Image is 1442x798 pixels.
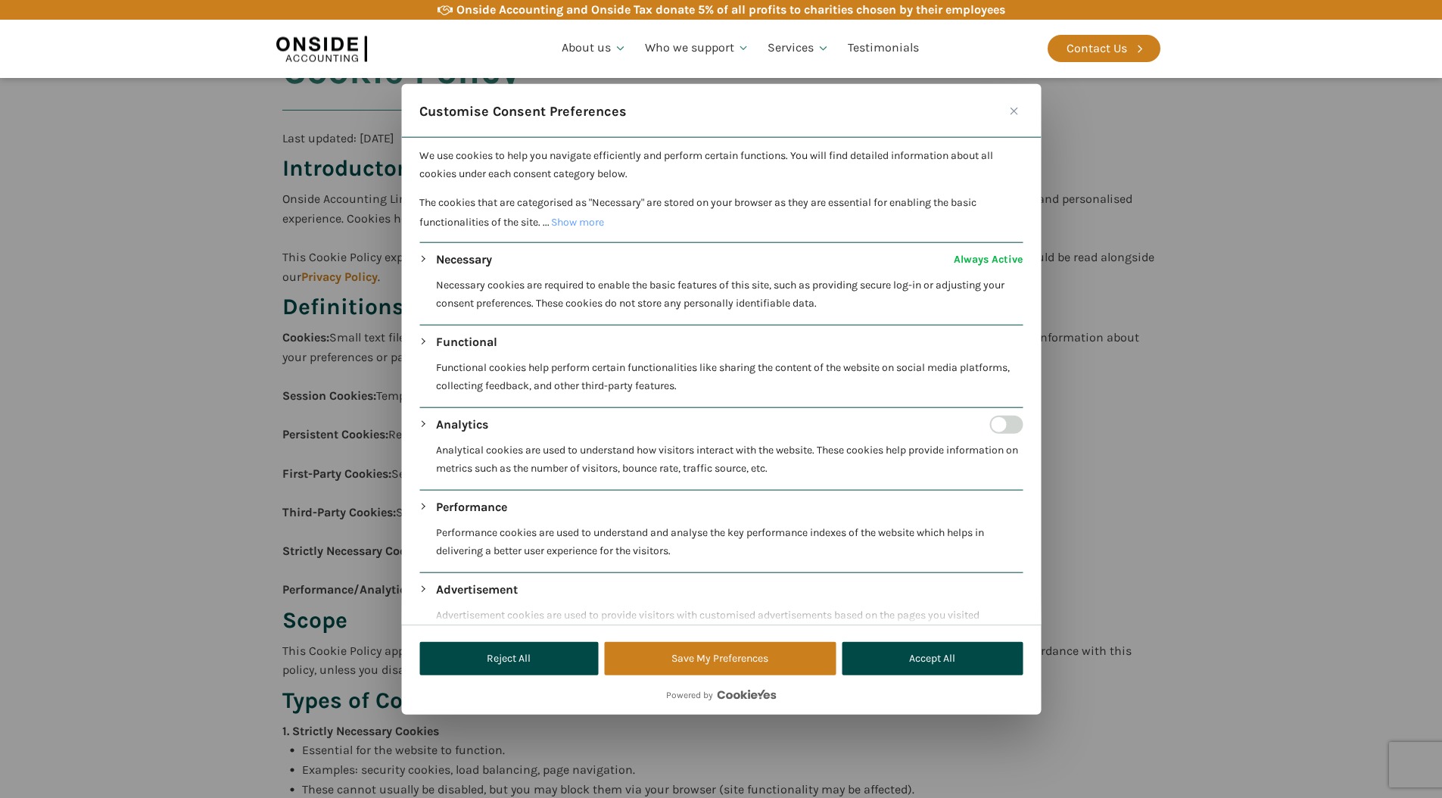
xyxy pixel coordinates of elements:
[419,641,598,675] button: Reject All
[989,416,1023,434] input: Enable Analytics
[436,416,488,434] button: Analytics
[553,23,636,74] a: About us
[401,84,1041,715] div: Customise Consent Preferences
[1048,35,1160,62] a: Contact Us
[717,690,776,700] a: Visit CookieYes website
[1010,108,1017,115] img: Close
[436,441,1023,478] p: Analytical cookies are used to understand how visitors interact with the website. These cookies h...
[666,687,776,702] div: Powered by
[419,102,627,120] span: Customise Consent Preferences
[954,251,1023,269] span: Always Active
[436,498,507,516] button: Performance
[436,333,497,351] button: Functional
[436,581,518,599] button: Advertisement
[604,641,836,675] button: Save My Preferences
[839,23,928,74] a: Testimonials
[758,23,839,74] a: Services
[436,276,1023,313] p: Necessary cookies are required to enable the basic features of this site, such as providing secur...
[1004,102,1023,120] button: Close
[436,251,492,269] button: Necessary
[419,147,1023,183] p: We use cookies to help you navigate efficiently and perform certain functions. You will find deta...
[419,194,1023,233] p: The cookies that are categorised as "Necessary" are stored on your browser as they are essential ...
[550,212,606,233] button: Show more
[842,641,1023,675] button: Accept All
[636,23,759,74] a: Who we support
[1067,39,1127,58] div: Contact Us
[436,524,1023,560] p: Performance cookies are used to understand and analyse the key performance indexes of the website...
[436,359,1023,395] p: Functional cookies help perform certain functionalities like sharing the content of the website o...
[276,31,367,66] img: Onside Accounting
